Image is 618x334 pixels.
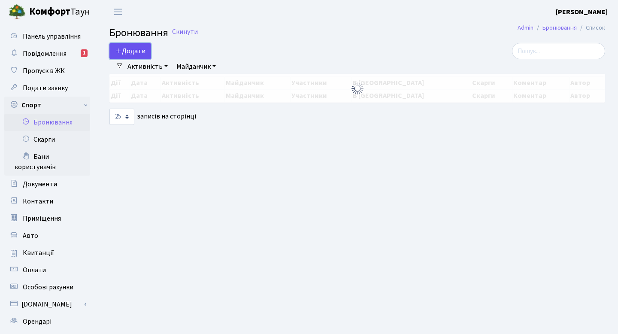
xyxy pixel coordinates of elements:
[23,83,68,93] span: Подати заявку
[124,59,171,74] a: Активність
[81,49,88,57] div: 1
[4,45,90,62] a: Повідомлення1
[109,109,196,125] label: записів на сторінці
[4,79,90,97] a: Подати заявку
[172,28,198,36] a: Скинути
[29,5,70,18] b: Комфорт
[23,214,61,223] span: Приміщення
[109,25,168,40] span: Бронювання
[9,3,26,21] img: logo.png
[29,5,90,19] span: Таун
[173,59,219,74] a: Майданчик
[23,179,57,189] span: Документи
[577,23,605,33] li: Список
[4,114,90,131] a: Бронювання
[4,296,90,313] a: [DOMAIN_NAME]
[4,227,90,244] a: Авто
[4,279,90,296] a: Особові рахунки
[556,7,608,17] a: [PERSON_NAME]
[23,317,51,326] span: Орендарі
[23,197,53,206] span: Контакти
[4,131,90,148] a: Скарги
[109,109,134,125] select: записів на сторінці
[4,176,90,193] a: Документи
[23,49,67,58] span: Повідомлення
[505,19,618,37] nav: breadcrumb
[542,23,577,32] a: Бронювання
[23,282,73,292] span: Особові рахунки
[4,313,90,330] a: Орендарі
[23,248,54,258] span: Квитанції
[109,43,151,59] button: Додати
[4,210,90,227] a: Приміщення
[4,148,90,176] a: Бани користувачів
[23,32,81,41] span: Панель управління
[23,231,38,240] span: Авто
[23,265,46,275] span: Оплати
[4,244,90,261] a: Квитанції
[351,82,364,95] img: Обробка...
[512,43,605,59] input: Пошук...
[107,5,129,19] button: Переключити навігацію
[4,97,90,114] a: Спорт
[23,66,65,76] span: Пропуск в ЖК
[518,23,533,32] a: Admin
[4,28,90,45] a: Панель управління
[4,261,90,279] a: Оплати
[4,62,90,79] a: Пропуск в ЖК
[4,193,90,210] a: Контакти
